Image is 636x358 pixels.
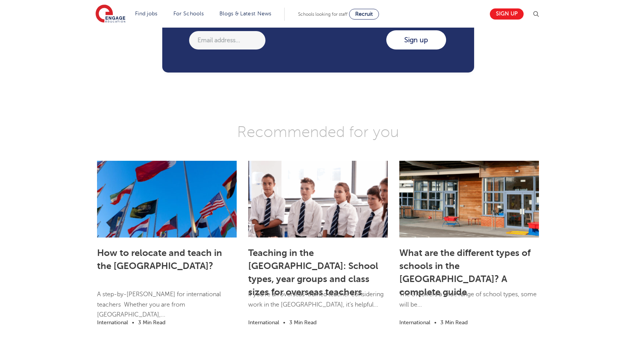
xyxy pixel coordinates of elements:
[173,11,204,16] a: For Schools
[399,289,539,317] p: The UK offers a wide range of school types, some will be...
[355,11,373,17] span: Recruit
[97,289,237,327] p: A step-by-[PERSON_NAME] for international teachers Whether you are from [GEOGRAPHIC_DATA],...
[399,247,531,297] a: What are the different types of schools in the [GEOGRAPHIC_DATA]? A complete guide
[279,318,289,327] li: •
[189,31,265,49] input: Email address...
[138,318,165,327] li: 3 Min Read
[430,318,440,327] li: •
[91,122,545,142] h3: Recommended for you
[289,318,316,327] li: 3 Min Read
[128,318,138,327] li: •
[298,12,348,17] span: Schools looking for staff
[96,5,125,24] img: Engage Education
[248,247,378,297] a: Teaching in the [GEOGRAPHIC_DATA]: School types, year groups and class sizes for overseas teachers
[399,318,430,327] li: International
[440,318,468,327] li: 3 Min Read
[248,318,279,327] li: International
[219,11,272,16] a: Blogs & Latest News
[349,9,379,20] a: Recruit
[97,247,222,271] a: How to relocate and teach in the [GEOGRAPHIC_DATA]?
[97,318,128,327] li: International
[490,8,524,20] a: Sign up
[135,11,158,16] a: Find jobs
[248,289,388,317] p: If you’re an overseas-trained teacher considering work in the [GEOGRAPHIC_DATA], it’s helpful...
[386,30,446,49] input: Sign up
